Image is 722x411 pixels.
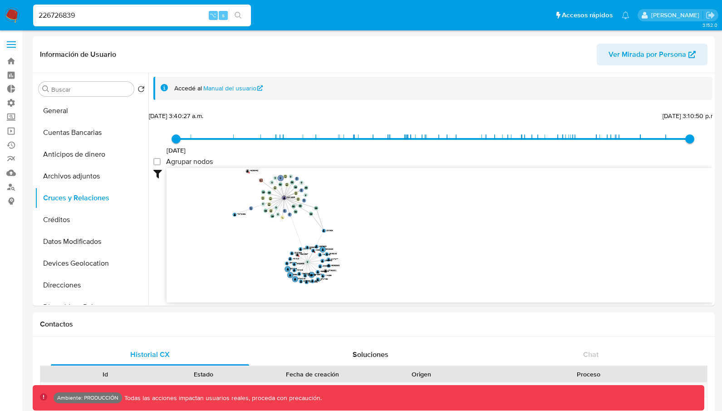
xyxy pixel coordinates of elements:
[326,253,328,256] text: 
[297,269,303,271] text: 413142161
[40,50,116,59] h1: Información de Usuario
[372,382,470,397] div: Site ODR
[300,189,302,192] text: 
[222,11,225,20] span: s
[321,260,324,262] text: 
[583,349,599,360] span: Chat
[303,280,310,282] text: 221951608
[326,229,333,232] text: 201019061
[270,198,271,200] text: 
[323,229,325,232] text: 
[203,84,263,93] a: Manual del usuario
[237,213,246,215] text: 1734784986
[303,199,305,202] text: 
[315,249,323,251] text: 1418338173
[280,177,281,179] text: 
[56,382,154,397] div: 286994258
[314,273,322,276] text: 461465978
[296,253,299,256] text: 
[295,192,297,195] text: 
[300,248,302,251] text: 
[297,198,299,201] text: 
[262,203,264,205] text: 
[322,248,324,251] text: 
[295,186,297,188] text: 
[35,122,148,144] button: Cuentas Bancarias
[275,177,276,179] text: 
[253,382,373,397] div: [DATE] 21:13:11
[271,182,273,184] text: 
[287,196,295,198] text: 226726839
[290,176,291,178] text: 
[290,267,297,270] text: 33183549
[286,262,288,265] text: 
[302,272,310,275] text: 1189978265
[306,246,309,249] text: 
[315,280,321,282] text: 6697877
[597,44,707,65] button: Ver Mirada por Persona
[35,209,148,231] button: Créditos
[250,169,258,172] text: 492533452
[283,197,285,199] text: 
[317,278,319,281] text: 
[293,257,299,260] text: 143113123
[149,111,203,120] span: [DATE] 3:40:27 a.m.
[271,215,274,218] text: 
[609,44,686,65] span: Ver Mirada por Persona
[35,296,148,318] button: Dispositivos Point
[309,246,316,248] text: 54866158
[35,144,148,165] button: Anticipos de dinero
[35,187,148,209] button: Cruces y Relaciones
[293,269,295,272] text: 
[294,252,302,254] text: 1282513919
[274,187,276,189] text: 
[329,253,337,255] text: 1381352108
[293,263,295,266] text: 
[310,274,313,277] text: 
[229,9,247,22] button: search-icon
[42,85,49,93] button: Buscar
[300,253,308,255] text: 1466248507
[706,10,715,20] a: Salir
[130,349,170,360] span: Historial CX
[35,274,148,296] button: Direcciones
[320,270,329,272] text: 456636379
[35,253,148,274] button: Devices Geolocation
[300,280,302,283] text: 
[268,192,271,194] text: 
[322,275,324,277] text: 
[297,262,305,265] text: 648869051
[314,251,315,253] text: C
[301,182,302,184] text: 
[562,10,613,20] span: Accesos rápidos
[295,211,297,213] text: 
[315,207,318,209] text: 
[477,370,701,379] div: Proceso
[308,274,316,276] text: 239555768
[246,170,249,173] text: 
[651,11,702,20] p: kevin.palacios@mercadolibre.com
[275,207,277,209] text: 
[268,203,270,206] text: 
[286,183,288,186] text: 
[154,382,252,397] div: closed
[234,213,236,216] text: 
[290,262,297,264] text: 85443994
[309,281,318,283] text: 1325835858
[322,253,330,256] text: 1749320192
[262,197,264,200] text: 
[122,394,322,402] p: Todas las acciones impactan usuarios reales, proceda con precaución.
[265,210,267,212] text: 
[153,158,161,165] input: Agrupar nodos
[323,265,330,267] text: 201829828
[292,205,295,208] text: 
[51,85,130,94] input: Buscar
[378,370,464,379] div: Origen
[138,85,145,95] button: Volver al orden por defecto
[296,178,298,180] text: 
[289,213,290,216] text: 
[35,231,148,253] button: Datos Modificados
[663,111,717,120] span: [DATE] 3:10:50 p.m.
[312,249,314,252] text: 
[282,217,284,219] text: 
